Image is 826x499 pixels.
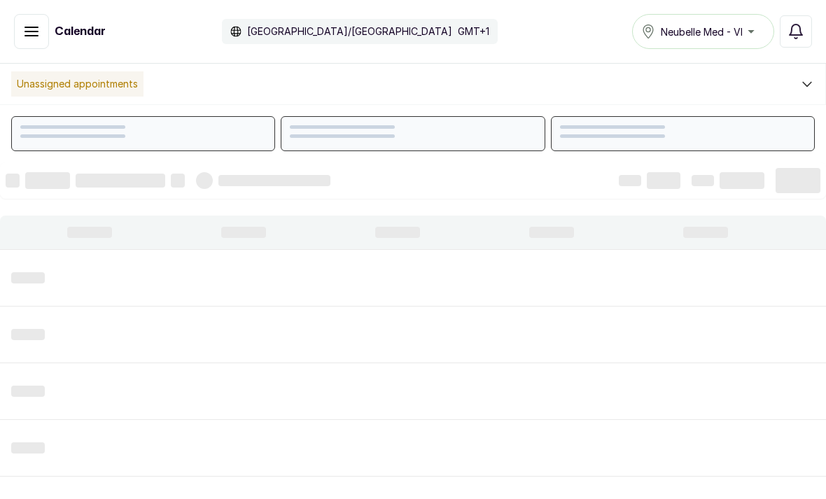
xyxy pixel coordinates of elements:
[55,23,106,40] h1: Calendar
[247,24,452,38] p: [GEOGRAPHIC_DATA]/[GEOGRAPHIC_DATA]
[632,14,774,49] button: Neubelle Med - VI
[458,24,489,38] p: GMT+1
[11,71,143,97] p: Unassigned appointments
[661,24,743,39] span: Neubelle Med - VI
